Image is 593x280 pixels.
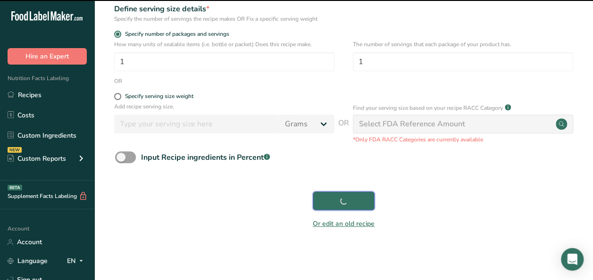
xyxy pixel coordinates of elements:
[338,117,349,144] span: OR
[114,15,334,23] div: Specify the number of servings the recipe makes OR Fix a specific serving weight
[353,40,573,49] p: The number of servings that each package of your product has.
[67,255,87,267] div: EN
[561,248,584,271] div: Open Intercom Messenger
[8,185,22,190] div: BETA
[8,154,66,164] div: Custom Reports
[353,104,503,112] p: Find your serving size based on your recipe RACC Category
[114,40,334,49] p: How many units of sealable items (i.e. bottle or packet) Does this recipe make.
[313,219,375,228] a: Or edit an old recipe
[8,48,87,65] button: Hire an Expert
[359,118,465,130] div: Select FDA Reference Amount
[114,77,122,85] div: OR
[114,3,334,15] div: Define serving size details
[125,93,193,100] div: Specify serving size weight
[114,102,334,111] p: Add recipe serving size.
[8,147,22,153] div: NEW
[121,31,229,38] span: Specify number of packages and servings
[114,115,279,133] input: Type your serving size here
[8,253,48,269] a: Language
[141,152,270,163] div: Input Recipe ingredients in Percent
[353,135,573,144] p: *Only FDA RACC Categories are currently available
